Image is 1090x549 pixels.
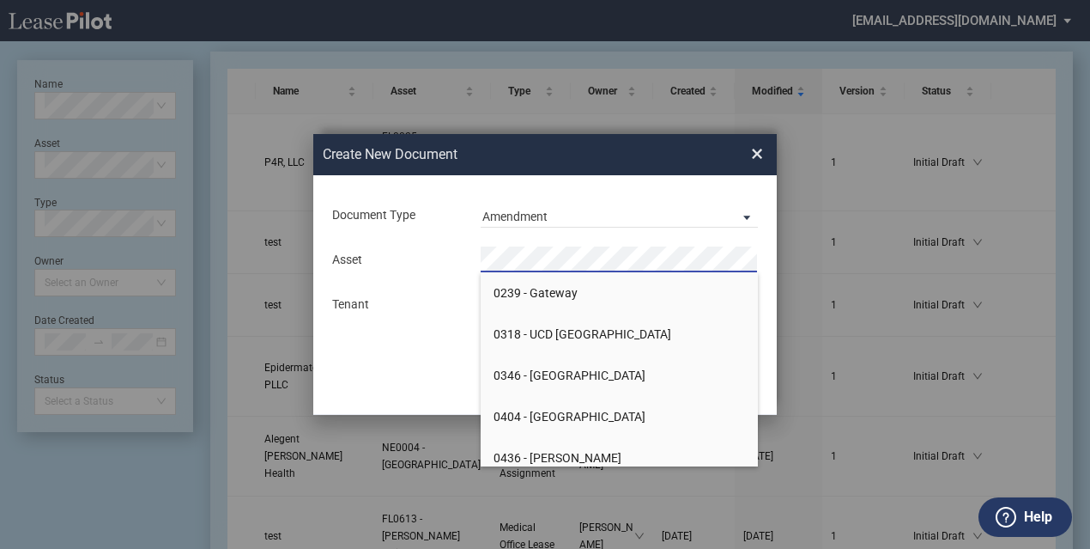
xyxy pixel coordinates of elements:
span: 0318 - UCD [GEOGRAPHIC_DATA] [494,327,671,341]
div: Document Type [323,207,471,224]
span: 0436 - [PERSON_NAME] [494,451,621,465]
span: 0404 - [GEOGRAPHIC_DATA] [494,410,645,424]
span: 0239 - Gateway [494,286,578,300]
span: × [751,140,763,168]
div: Tenant [323,296,471,314]
li: 0436 - [PERSON_NAME] [481,437,758,479]
li: 0346 - [GEOGRAPHIC_DATA] [481,355,758,396]
li: 0404 - [GEOGRAPHIC_DATA] [481,396,758,437]
md-select: Document Type: Amendment [481,202,758,228]
div: Amendment [482,210,548,223]
li: 0239 - Gateway [481,272,758,314]
li: 0318 - UCD [GEOGRAPHIC_DATA] [481,314,758,355]
h2: Create New Document [323,145,690,164]
label: Help [1024,506,1052,528]
div: Asset [323,252,471,269]
md-dialog: Create New ... [313,134,777,416]
span: 0346 - [GEOGRAPHIC_DATA] [494,369,645,382]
